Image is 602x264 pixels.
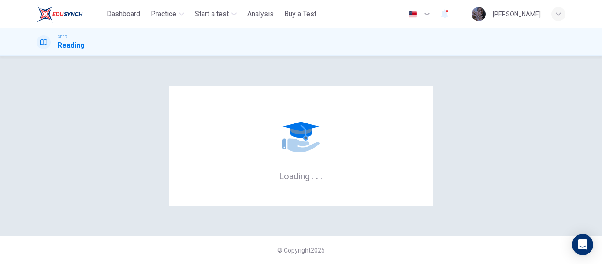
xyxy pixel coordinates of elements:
span: CEFR [58,34,67,40]
h6: . [316,168,319,182]
div: Open Intercom Messenger [572,234,593,255]
h6: Loading [279,170,323,182]
button: Buy a Test [281,6,320,22]
button: Analysis [244,6,277,22]
span: Analysis [247,9,274,19]
span: Dashboard [107,9,140,19]
button: Start a test [191,6,240,22]
a: ELTC logo [37,5,103,23]
h6: . [311,168,314,182]
span: © Copyright 2025 [277,247,325,254]
span: Buy a Test [284,9,316,19]
img: Profile picture [472,7,486,21]
button: Dashboard [103,6,144,22]
h1: Reading [58,40,85,51]
button: Practice [147,6,188,22]
div: [PERSON_NAME] [493,9,541,19]
img: ELTC logo [37,5,83,23]
span: Start a test [195,9,229,19]
span: Practice [151,9,176,19]
h6: . [320,168,323,182]
img: en [407,11,418,18]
